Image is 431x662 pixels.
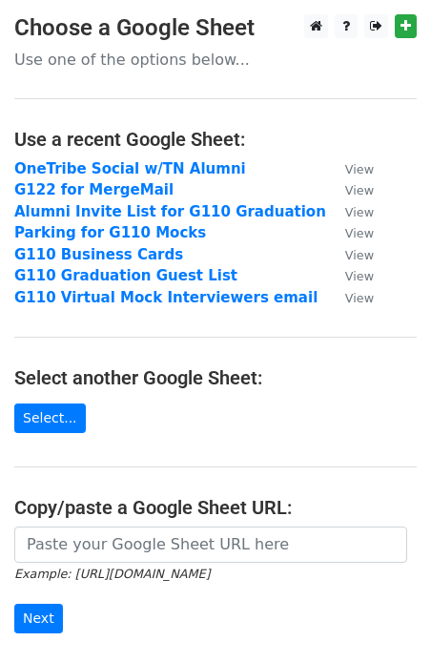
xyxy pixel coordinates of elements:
a: G110 Graduation Guest List [14,267,237,284]
a: OneTribe Social w/TN Alumni [14,160,246,177]
small: View [345,269,374,283]
a: G110 Business Cards [14,246,183,263]
h3: Choose a Google Sheet [14,14,417,42]
h4: Copy/paste a Google Sheet URL: [14,496,417,519]
small: View [345,205,374,219]
p: Use one of the options below... [14,50,417,70]
h4: Use a recent Google Sheet: [14,128,417,151]
a: G110 Virtual Mock Interviewers email [14,289,318,306]
a: View [326,289,374,306]
a: G122 for MergeMail [14,181,174,198]
a: View [326,246,374,263]
small: View [345,248,374,262]
a: Select... [14,403,86,433]
a: View [326,224,374,241]
small: View [345,183,374,197]
a: View [326,160,374,177]
small: View [345,226,374,240]
small: View [345,162,374,176]
a: Parking for G110 Mocks [14,224,206,241]
small: Example: [URL][DOMAIN_NAME] [14,567,210,581]
a: View [326,203,374,220]
a: View [326,267,374,284]
h4: Select another Google Sheet: [14,366,417,389]
input: Paste your Google Sheet URL here [14,527,407,563]
iframe: Chat Widget [336,570,431,662]
input: Next [14,604,63,633]
small: View [345,291,374,305]
a: Alumni Invite List for G110 Graduation [14,203,326,220]
a: View [326,181,374,198]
